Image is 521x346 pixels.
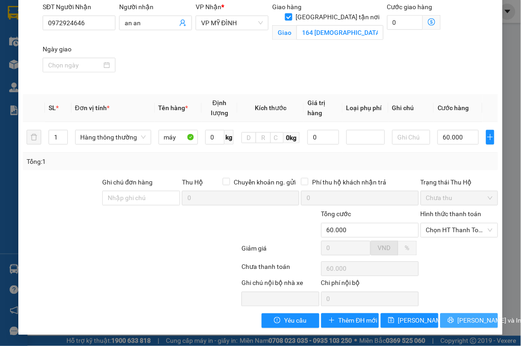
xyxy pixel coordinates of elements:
[241,244,320,260] div: Giảm giá
[296,25,384,40] input: Giao tận nơi
[102,191,180,206] input: Ghi chú đơn hàng
[389,94,434,122] th: Ghi chú
[241,132,256,143] input: D
[421,177,499,187] div: Trạng thái Thu Hộ
[211,99,228,117] span: Định lượng
[329,317,335,324] span: plus
[43,2,115,12] div: SĐT Người Nhận
[339,316,378,326] span: Thêm ĐH mới
[421,211,482,218] label: Hình thức thanh toán
[426,223,493,237] span: Chọn HT Thanh Toán
[255,104,286,112] span: Kích thước
[292,12,384,22] span: [GEOGRAPHIC_DATA] tận nơi
[81,130,146,144] span: Hàng thông thường
[27,156,202,167] div: Tổng: 1
[256,132,270,143] input: R
[448,317,454,324] span: printer
[487,134,494,141] span: plus
[486,130,494,145] button: plus
[440,313,498,328] button: printer[PERSON_NAME] và In
[321,278,419,292] div: Chi phí nội bộ
[405,245,410,252] span: %
[378,245,391,252] span: VND
[321,211,351,218] span: Tổng cước
[438,104,469,112] span: Cước hàng
[284,316,307,326] span: Yêu cầu
[381,313,439,328] button: save[PERSON_NAME] thay đổi
[159,104,188,112] span: Tên hàng
[321,313,379,328] button: plusThêm ĐH mới
[388,317,395,324] span: save
[102,179,153,186] label: Ghi chú đơn hàng
[27,130,41,145] button: delete
[230,177,299,187] span: Chuyển khoản ng. gửi
[426,191,493,205] span: Chưa thu
[49,39,117,70] span: [GEOGRAPHIC_DATA], [GEOGRAPHIC_DATA] ↔ [GEOGRAPHIC_DATA]
[272,3,302,11] span: Giao hàng
[196,3,221,11] span: VP Nhận
[387,3,433,11] label: Cước giao hàng
[43,45,71,53] label: Ngày giao
[262,313,319,328] button: exclamation-circleYêu cầu
[225,130,234,145] span: kg
[270,132,284,143] input: C
[3,50,49,95] img: logo
[398,316,472,326] span: [PERSON_NAME] thay đổi
[272,25,296,40] span: Giao
[119,2,192,12] div: Người nhận
[387,15,423,30] input: Cước giao hàng
[241,278,319,292] div: Ghi chú nội bộ nhà xe
[49,104,56,112] span: SL
[201,16,263,30] span: VP MỸ ĐÌNH
[48,60,102,70] input: Ngày giao
[343,94,389,122] th: Loại phụ phí
[392,130,430,145] input: Ghi Chú
[159,130,198,145] input: VD: Bàn, Ghế
[182,179,203,186] span: Thu Hộ
[75,104,110,112] span: Đơn vị tính
[274,317,280,324] span: exclamation-circle
[284,132,300,143] span: 0kg
[428,18,435,26] span: dollar-circle
[241,262,320,278] div: Chưa thanh toán
[50,7,116,37] strong: CHUYỂN PHÁT NHANH AN PHÚ QUÝ
[308,177,390,187] span: Phí thu hộ khách nhận trả
[179,19,186,27] span: user-add
[307,99,325,117] span: Giá trị hàng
